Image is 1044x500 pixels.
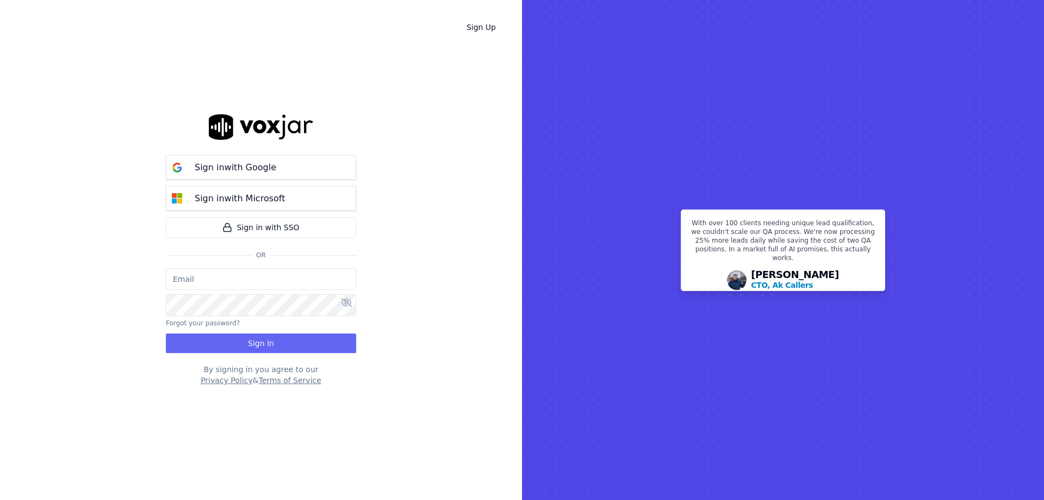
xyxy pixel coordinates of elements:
[166,155,356,180] button: Sign inwith Google
[252,251,270,260] span: Or
[166,334,356,353] button: Sign In
[258,375,321,386] button: Terms of Service
[201,375,252,386] button: Privacy Policy
[751,280,813,291] p: CTO, Ak Callers
[751,270,839,291] div: [PERSON_NAME]
[209,114,313,140] img: logo
[166,319,240,328] button: Forgot your password?
[458,17,505,37] a: Sign Up
[727,270,747,290] img: Avatar
[166,157,188,178] img: google Sign in button
[688,219,878,267] p: With over 100 clients needing unique lead qualification, we couldn't scale our QA process. We're ...
[166,217,356,238] a: Sign in with SSO
[195,161,276,174] p: Sign in with Google
[166,188,188,209] img: microsoft Sign in button
[195,192,285,205] p: Sign in with Microsoft
[166,364,356,386] div: By signing in you agree to our &
[166,268,356,290] input: Email
[166,186,356,211] button: Sign inwith Microsoft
